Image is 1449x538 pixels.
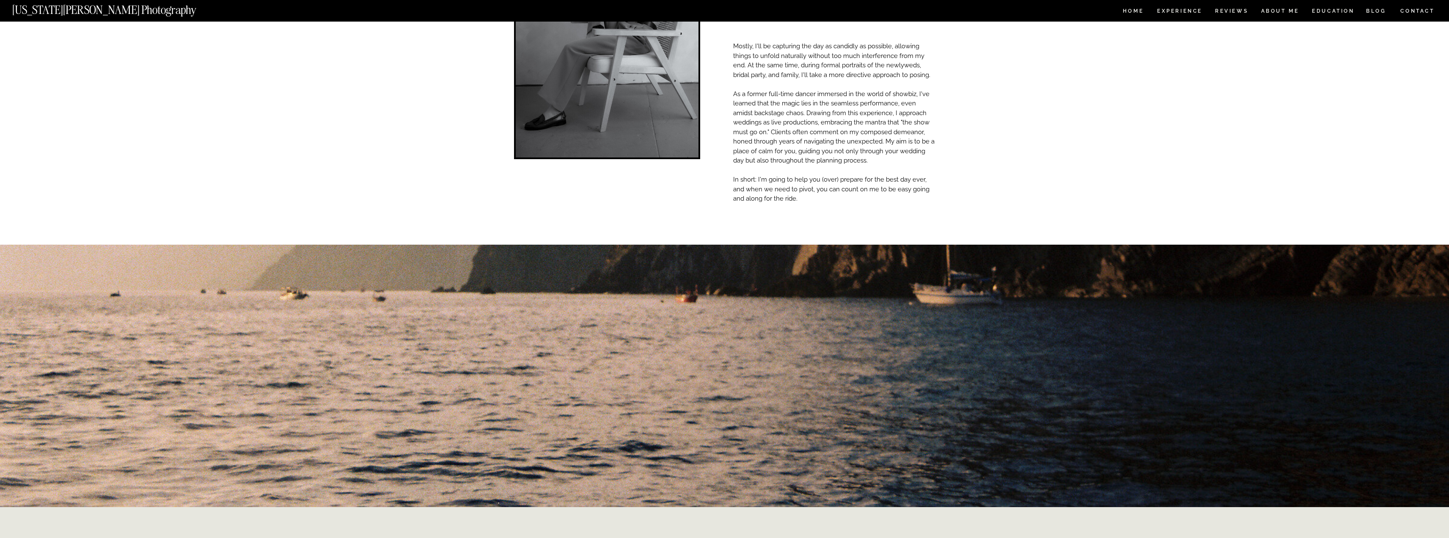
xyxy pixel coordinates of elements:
a: REVIEWS [1215,8,1247,16]
a: EDUCATION [1311,8,1356,16]
a: [US_STATE][PERSON_NAME] Photography [12,4,225,11]
a: ABOUT ME [1261,8,1299,16]
p: Mostly, I'll be capturing the day as candidly as possible, allowing things to unfold naturally wi... [733,41,935,266]
a: HOME [1121,8,1145,16]
a: BLOG [1366,8,1386,16]
a: CONTACT [1400,6,1435,16]
a: Experience [1157,8,1202,16]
